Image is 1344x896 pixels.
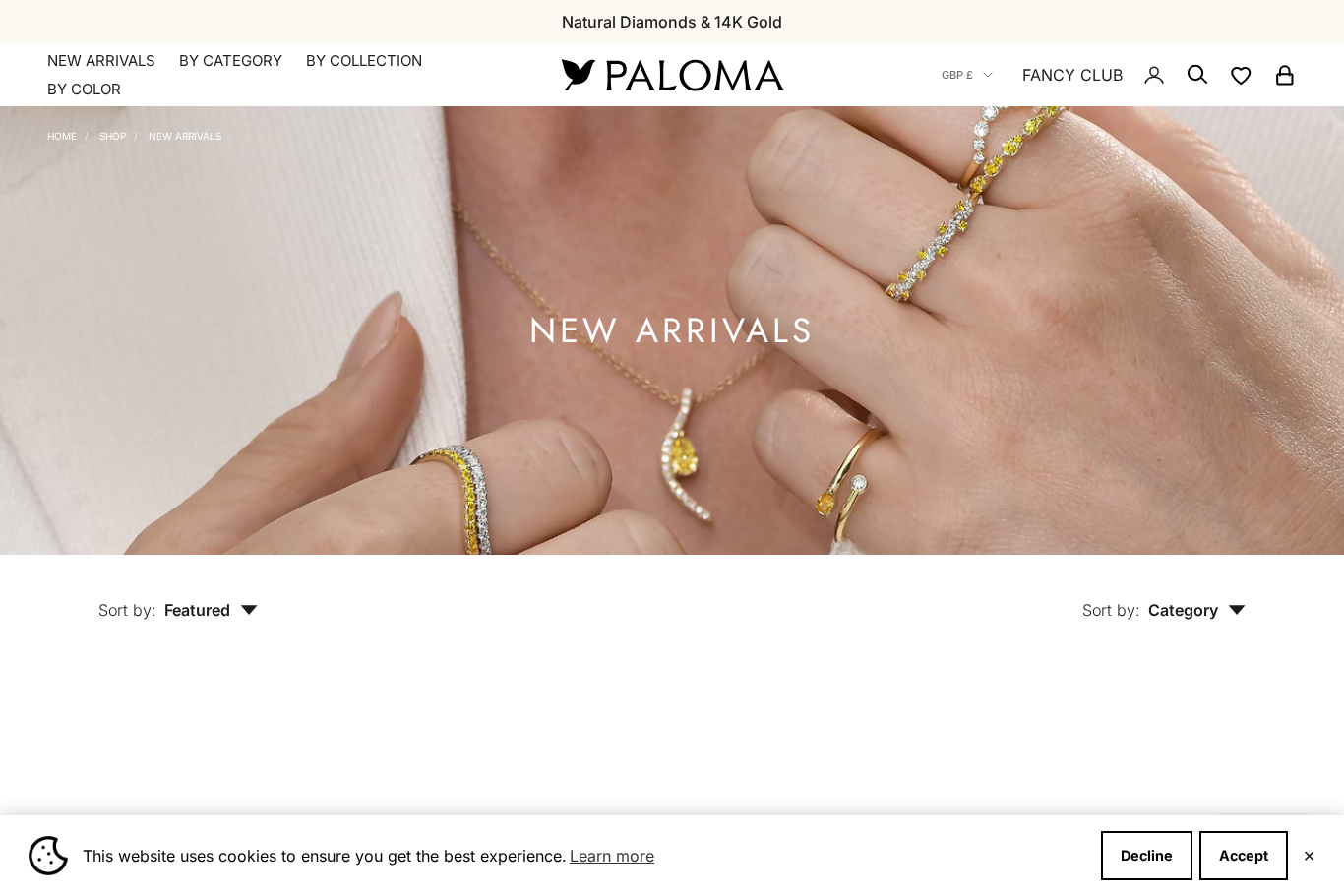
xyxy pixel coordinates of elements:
nav: Primary navigation [47,51,515,99]
span: This website uses cookies to ensure you get the best experience. [83,841,1085,870]
nav: Breadcrumb [47,126,221,142]
span: Category [1148,600,1246,620]
button: Close [1303,850,1315,862]
a: FANCY CLUB [1022,62,1123,88]
button: Decline [1101,831,1192,880]
button: GBP £ [942,66,993,84]
button: Accept [1199,831,1288,880]
span: Sort by: [98,600,156,620]
button: Sort by: Featured [53,555,303,637]
a: Learn more [567,841,657,870]
a: Shop [99,130,126,142]
summary: By Collection [306,51,422,71]
a: NEW ARRIVALS [47,51,155,71]
span: Sort by: [1082,600,1140,620]
span: Featured [164,600,258,620]
h1: NEW ARRIVALS [529,319,815,343]
img: Cookie banner [29,836,68,875]
summary: By Category [179,51,282,71]
a: Home [47,130,77,142]
summary: By Color [47,80,121,99]
p: Natural Diamonds & 14K Gold [562,9,782,34]
a: NEW ARRIVALS [149,130,221,142]
span: GBP £ [942,66,973,84]
button: Sort by: Category [1037,555,1291,637]
nav: Secondary navigation [942,43,1297,106]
